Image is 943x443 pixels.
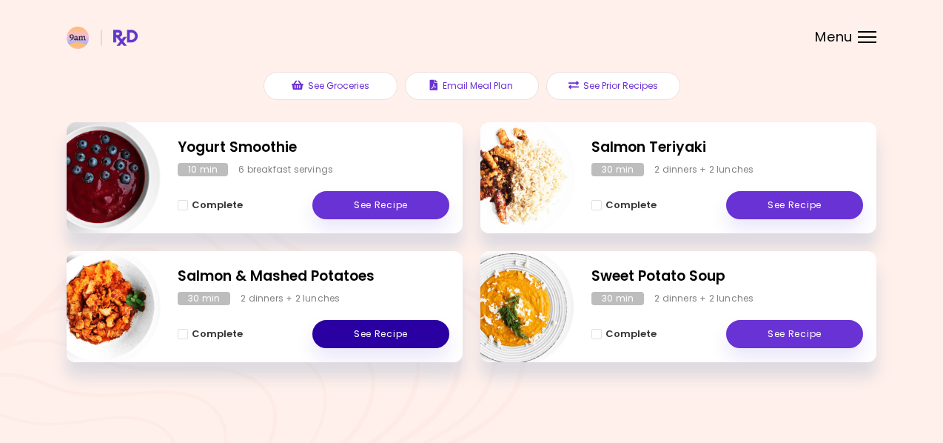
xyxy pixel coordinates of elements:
[591,292,644,305] div: 30 min
[312,320,449,348] a: See Recipe - Salmon & Mashed Potatoes
[38,116,161,239] img: Info - Yogurt Smoothie
[192,328,243,340] span: Complete
[605,199,657,211] span: Complete
[312,191,449,219] a: See Recipe - Yogurt Smoothie
[591,137,863,159] h2: Salmon Teriyaki
[452,116,574,239] img: Info - Salmon Teriyaki
[591,266,863,287] h2: Sweet Potato Soup
[452,245,574,368] img: Info - Sweet Potato Soup
[654,163,754,176] div: 2 dinners + 2 lunches
[178,266,449,287] h2: Salmon & Mashed Potatoes
[546,72,680,100] button: See Prior Recipes
[67,27,138,49] img: RxDiet
[405,72,539,100] button: Email Meal Plan
[178,137,449,159] h2: Yogurt Smoothie
[815,30,853,44] span: Menu
[178,325,243,343] button: Complete - Salmon & Mashed Potatoes
[726,191,863,219] a: See Recipe - Salmon Teriyaki
[591,196,657,214] button: Complete - Salmon Teriyaki
[238,163,333,176] div: 6 breakfast servings
[192,199,243,211] span: Complete
[178,163,228,176] div: 10 min
[241,292,340,305] div: 2 dinners + 2 lunches
[264,72,397,100] button: See Groceries
[654,292,754,305] div: 2 dinners + 2 lunches
[726,320,863,348] a: See Recipe - Sweet Potato Soup
[178,292,230,305] div: 30 min
[178,196,243,214] button: Complete - Yogurt Smoothie
[591,163,644,176] div: 30 min
[605,328,657,340] span: Complete
[591,325,657,343] button: Complete - Sweet Potato Soup
[38,245,161,368] img: Info - Salmon & Mashed Potatoes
